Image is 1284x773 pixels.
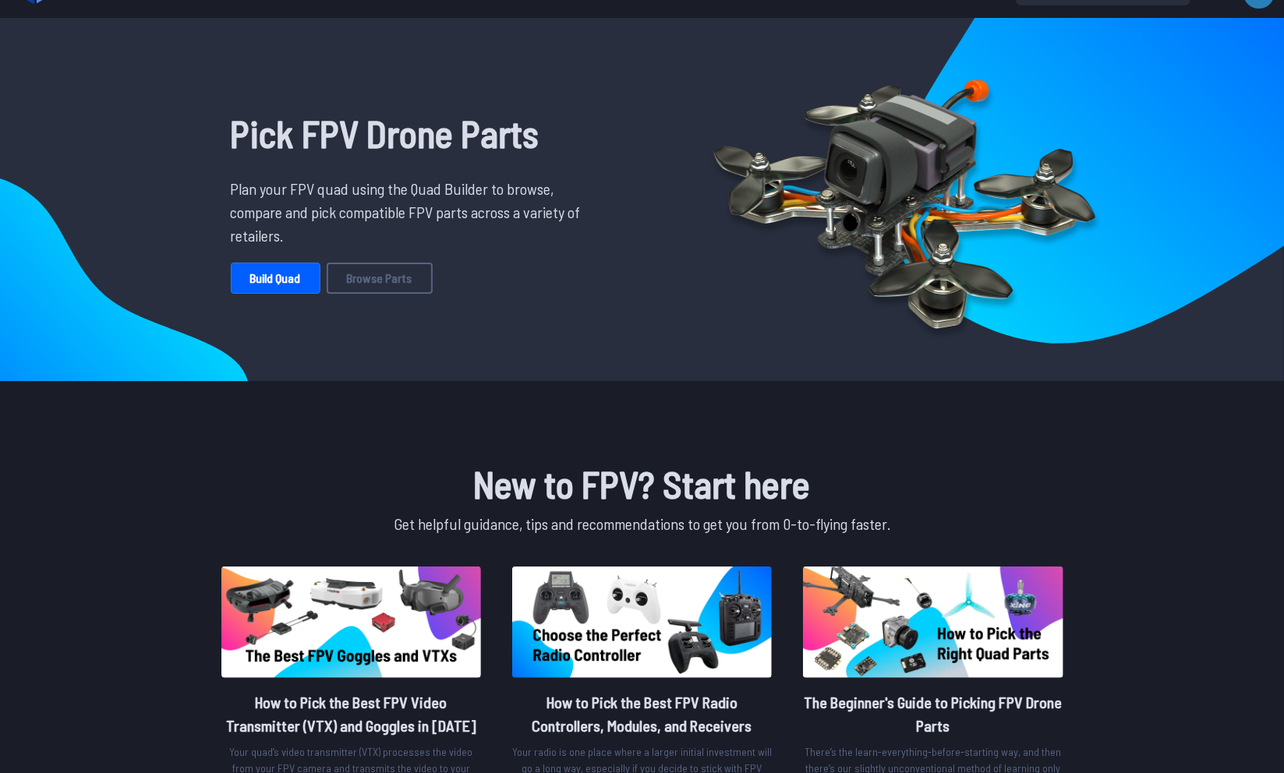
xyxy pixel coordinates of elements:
img: image of post [803,567,1063,678]
img: Quadcopter [680,44,1129,355]
h1: Pick FPV Drone Parts [231,105,592,161]
p: Get helpful guidance, tips and recommendations to get you from 0-to-flying faster. [218,512,1066,535]
h2: How to Pick the Best FPV Video Transmitter (VTX) and Goggles in [DATE] [221,690,481,737]
img: image of post [221,567,481,678]
p: Plan your FPV quad using the Quad Builder to browse, compare and pick compatible FPV parts across... [231,177,592,247]
a: Browse Parts [327,263,433,294]
h1: New to FPV? Start here [218,456,1066,512]
h2: How to Pick the Best FPV Radio Controllers, Modules, and Receivers [512,690,772,737]
img: image of post [512,567,772,678]
h2: The Beginner's Guide to Picking FPV Drone Parts [803,690,1063,737]
a: Build Quad [231,263,320,294]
